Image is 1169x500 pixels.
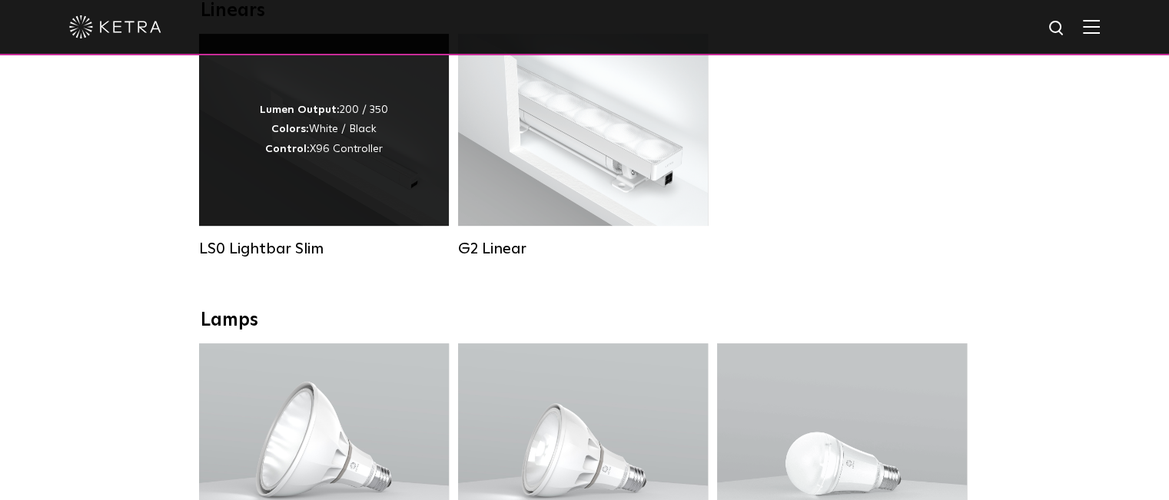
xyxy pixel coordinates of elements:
img: ketra-logo-2019-white [69,15,161,38]
strong: Lumen Output: [260,104,340,115]
div: LS0 Lightbar Slim [199,240,449,258]
div: 200 / 350 White / Black X96 Controller [260,101,388,159]
img: Hamburger%20Nav.svg [1083,19,1100,34]
img: search icon [1048,19,1067,38]
a: G2 Linear Lumen Output:400 / 700 / 1000Colors:WhiteBeam Angles:Flood / [GEOGRAPHIC_DATA] / Narrow... [458,34,708,258]
a: LS0 Lightbar Slim Lumen Output:200 / 350Colors:White / BlackControl:X96 Controller [199,34,449,258]
strong: Control: [265,144,310,154]
strong: Colors: [271,124,309,134]
div: Lamps [201,310,969,332]
div: G2 Linear [458,240,708,258]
